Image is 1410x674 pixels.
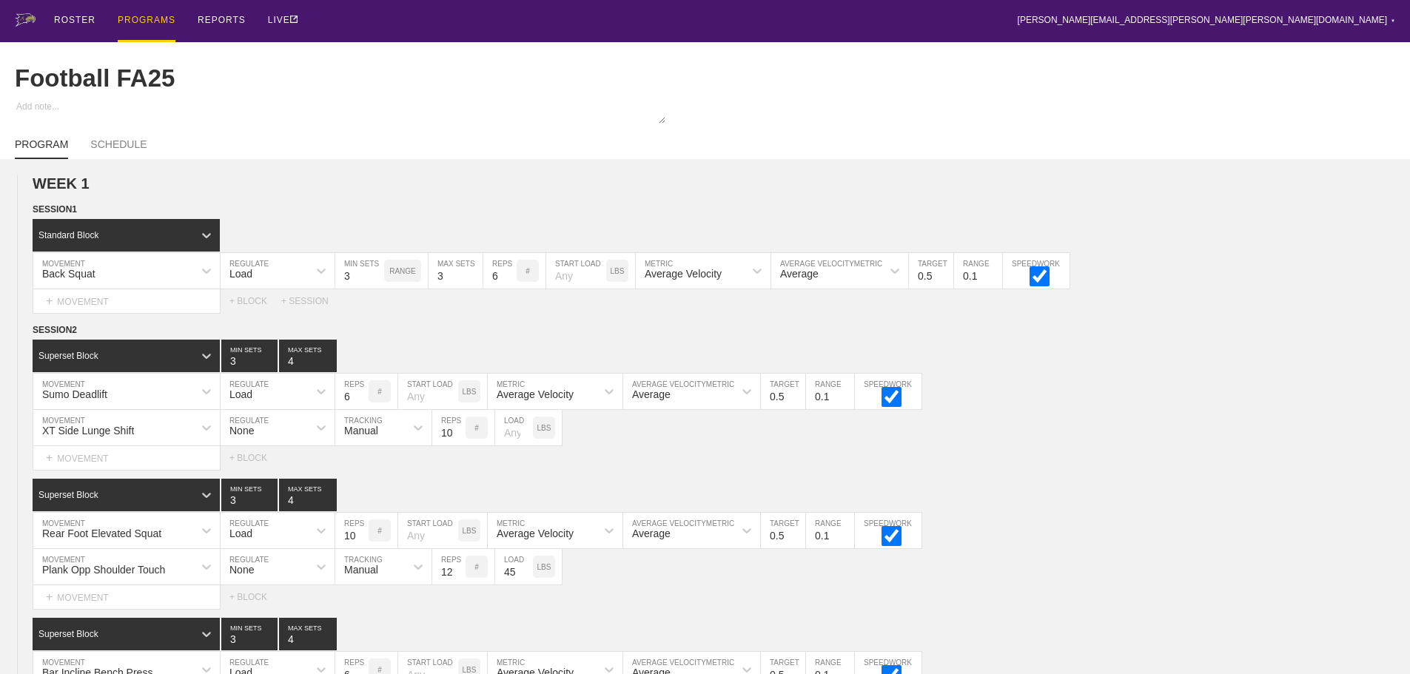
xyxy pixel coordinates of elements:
[526,267,530,275] p: #
[474,563,479,571] p: #
[645,268,722,280] div: Average Velocity
[42,528,161,539] div: Rear Foot Elevated Squat
[429,253,483,289] input: None
[38,629,98,639] div: Superset Block
[33,585,221,610] div: MOVEMENT
[497,528,574,539] div: Average Velocity
[46,590,53,603] span: +
[497,388,574,400] div: Average Velocity
[38,351,98,361] div: Superset Block
[463,666,477,674] p: LBS
[229,528,252,539] div: Load
[474,424,479,432] p: #
[38,230,98,240] div: Standard Block
[398,513,458,548] input: Any
[377,527,382,535] p: #
[229,425,254,437] div: None
[398,374,458,409] input: Any
[33,325,77,335] span: SESSION 2
[42,425,134,437] div: XT Side Lunge Shift
[229,388,252,400] div: Load
[46,294,53,307] span: +
[42,564,165,576] div: Plank Opp Shoulder Touch
[377,666,382,674] p: #
[279,479,337,511] input: None
[33,204,77,215] span: SESSION 1
[42,268,95,280] div: Back Squat
[229,268,252,280] div: Load
[38,490,98,500] div: Superset Block
[463,388,477,396] p: LBS
[495,410,533,445] input: Any
[463,527,477,535] p: LBS
[344,425,378,437] div: Manual
[1336,603,1410,674] iframe: Chat Widget
[632,528,671,539] div: Average
[46,451,53,464] span: +
[537,424,551,432] p: LBS
[377,388,382,396] p: #
[229,592,281,602] div: + BLOCK
[229,296,281,306] div: + BLOCK
[33,175,90,192] span: WEEK 1
[33,446,221,471] div: MOVEMENT
[1391,16,1395,25] div: ▼
[495,549,533,584] input: Any
[33,289,221,314] div: MOVEMENT
[611,267,625,275] p: LBS
[15,138,68,159] a: PROGRAM
[281,296,340,306] div: + SESSION
[90,138,147,158] a: SCHEDULE
[229,453,281,463] div: + BLOCK
[780,268,819,280] div: Average
[546,253,606,289] input: Any
[15,13,36,27] img: logo
[229,564,254,576] div: None
[389,267,416,275] p: RANGE
[42,388,107,400] div: Sumo Deadlift
[537,563,551,571] p: LBS
[279,340,337,372] input: None
[632,388,671,400] div: Average
[344,564,378,576] div: Manual
[279,618,337,650] input: None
